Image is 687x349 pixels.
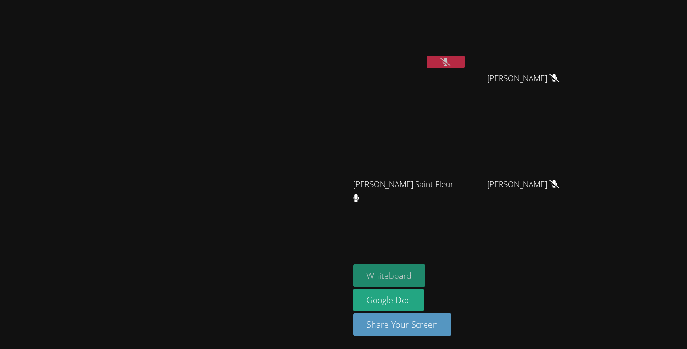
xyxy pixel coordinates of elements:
button: Share Your Screen [353,313,451,336]
button: Whiteboard [353,264,425,287]
span: [PERSON_NAME] [487,72,559,85]
a: Google Doc [353,289,424,311]
span: [PERSON_NAME] [487,178,559,191]
span: [PERSON_NAME] Saint Fleur [353,178,459,205]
